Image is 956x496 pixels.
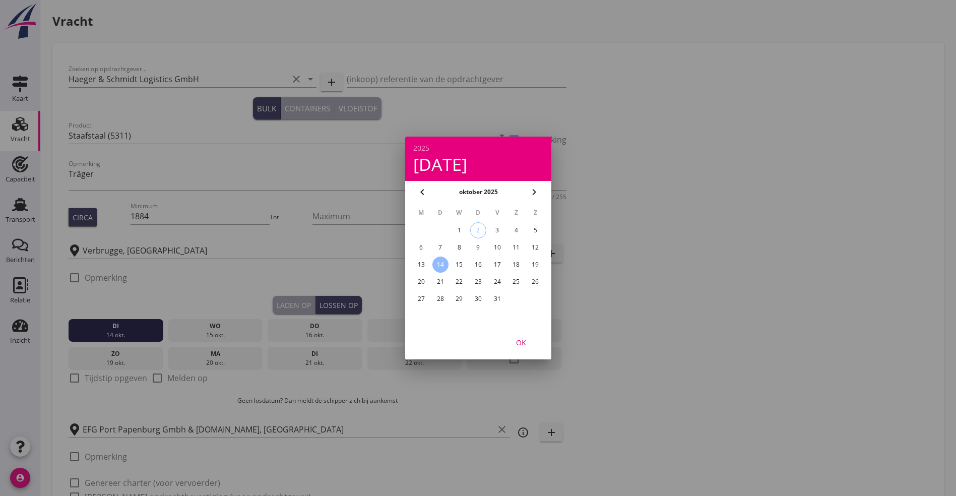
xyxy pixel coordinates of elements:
button: 23 [470,274,486,290]
i: chevron_right [528,186,540,198]
div: [DATE] [413,156,543,173]
button: 20 [413,274,429,290]
button: 30 [470,291,486,307]
button: 24 [489,274,505,290]
button: 19 [527,257,543,273]
div: OK [507,337,535,348]
th: D [469,204,487,221]
th: Z [526,204,544,221]
button: 29 [451,291,467,307]
button: 12 [527,239,543,256]
th: D [431,204,449,221]
button: 1 [451,222,467,238]
button: 16 [470,257,486,273]
button: 28 [432,291,448,307]
th: M [412,204,430,221]
button: 21 [432,274,448,290]
button: 17 [489,257,505,273]
button: 8 [451,239,467,256]
button: 13 [413,257,429,273]
button: 3 [489,222,505,238]
button: 15 [451,257,467,273]
button: 26 [527,274,543,290]
th: V [488,204,506,221]
button: 27 [413,291,429,307]
button: 2 [470,222,486,238]
button: 18 [508,257,524,273]
button: 4 [508,222,524,238]
button: 14 [432,257,448,273]
i: chevron_left [416,186,428,198]
button: 5 [527,222,543,238]
button: 10 [489,239,505,256]
button: oktober 2025 [456,184,500,200]
button: 7 [432,239,448,256]
div: 2 [470,223,485,238]
button: 31 [489,291,505,307]
th: W [450,204,468,221]
button: 22 [451,274,467,290]
div: 2025 [413,145,543,152]
button: 11 [508,239,524,256]
button: 6 [413,239,429,256]
button: 25 [508,274,524,290]
th: Z [507,204,525,221]
button: 9 [470,239,486,256]
button: OK [499,333,543,351]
